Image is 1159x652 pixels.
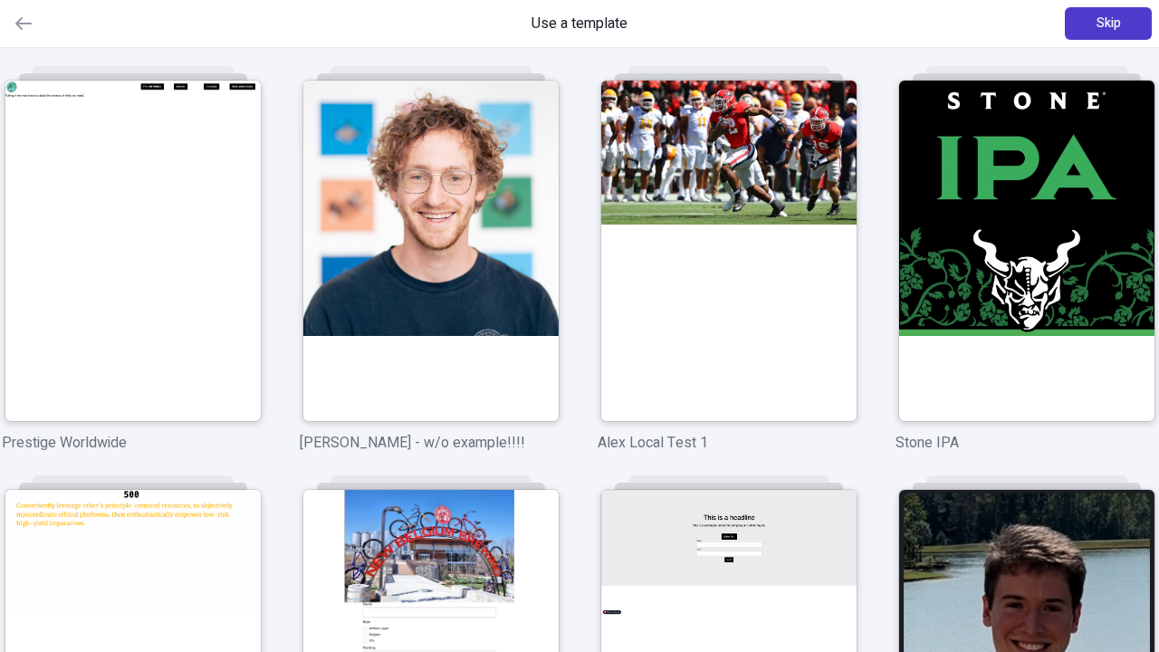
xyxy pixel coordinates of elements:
button: Skip [1065,7,1152,40]
p: Prestige Worldwide [2,432,263,454]
span: Skip [1097,14,1121,34]
span: Use a template [532,13,627,34]
p: Alex Local Test 1 [598,432,859,454]
p: Stone IPA [896,432,1157,454]
p: [PERSON_NAME] - w/o example!!!! [300,432,561,454]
